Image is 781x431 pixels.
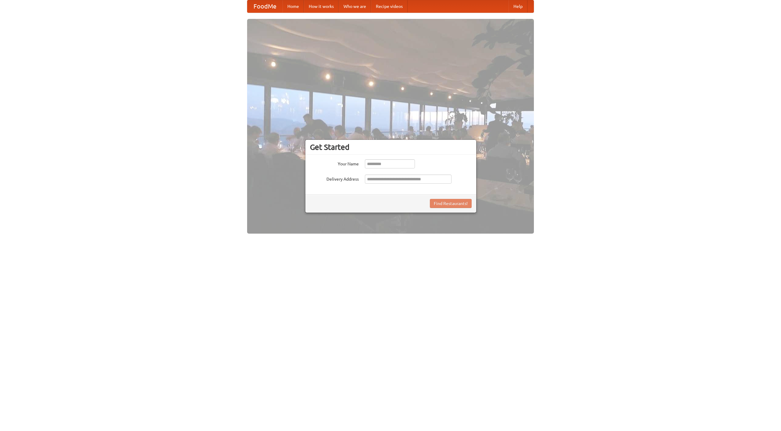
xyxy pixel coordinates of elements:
button: Find Restaurants! [430,199,472,208]
a: Help [509,0,527,12]
a: Recipe videos [371,0,408,12]
label: Your Name [310,159,359,167]
a: Home [283,0,304,12]
a: How it works [304,0,339,12]
a: Who we are [339,0,371,12]
h3: Get Started [310,143,472,152]
label: Delivery Address [310,175,359,182]
a: FoodMe [247,0,283,12]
